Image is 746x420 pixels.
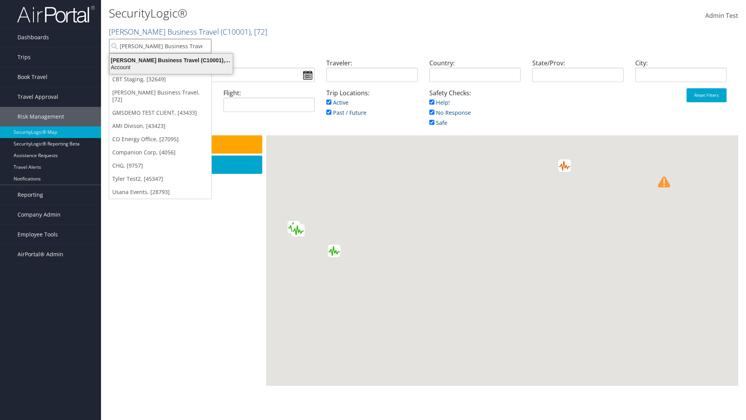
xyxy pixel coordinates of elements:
[292,224,305,236] div: Green earthquake alert (Magnitude 4.7M, Depth:10km) in Guatemala 10/08/2025 20:37 UTC, 70 thousan...
[17,87,58,107] span: Travel Approval
[17,5,95,23] img: airportal-logo.png
[326,109,366,116] a: Past / Future
[558,159,571,172] div: Orange earthquake alert (Magnitude 6.1M, Depth:10km) in Türkiye 10/08/2025 16:53 UTC, 70 thousand...
[109,172,211,185] a: Tyler Test2, [45347]
[705,11,738,20] span: Admin Test
[109,39,211,53] input: Search Accounts
[221,26,251,37] span: ( C10001 )
[288,221,300,233] div: Green earthquake alert (Magnitude 5.8M, Depth:9.144km) in Mexico 11/08/2025 02:21 UTC, 40 thousan...
[109,41,528,51] p: Filter:
[17,107,64,126] span: Risk Management
[251,26,267,37] span: , [ 72 ]
[105,57,237,64] div: [PERSON_NAME] Business Travel (C10001), [72]
[109,133,211,146] a: CO Energy Office, [27095]
[321,88,424,125] div: Trip Locations:
[328,245,340,257] div: Green earthquake alert (Magnitude 4.7M, Depth:148.057km) in Colombia 11/08/2025 00:16 UTC, 3 mill...
[17,225,58,244] span: Employee Tools
[326,99,349,106] a: Active
[109,86,211,106] a: [PERSON_NAME] Business Travel, [72]
[105,64,237,71] div: Account
[321,58,424,88] div: Traveler:
[109,119,211,133] a: AMI Divison, [43423]
[705,4,738,28] a: Admin Test
[17,67,47,87] span: Book Travel
[629,58,732,88] div: City:
[526,58,629,88] div: State/Prov:
[17,28,49,47] span: Dashboards
[109,146,211,159] a: Companion Corp, [4056]
[17,185,43,205] span: Reporting
[109,106,211,119] a: GMSDEMO TEST CLIENT, [43433]
[429,119,447,126] a: Safe
[17,47,31,67] span: Trips
[687,88,727,102] button: Reset Filters
[109,159,211,172] a: CHG, [9757]
[17,205,61,224] span: Company Admin
[424,88,526,135] div: Safety Checks:
[429,99,450,106] a: Help!
[109,5,528,21] h1: SecurityLogic®
[17,245,63,264] span: AirPortal® Admin
[109,26,267,37] a: [PERSON_NAME] Business Travel
[429,109,471,116] a: No Response
[109,73,211,86] a: CBT Staging, [32649]
[109,185,211,199] a: Usana Events, [28793]
[218,88,321,118] div: Flight:
[424,58,526,88] div: Country:
[292,224,304,236] div: Green earthquake alert (Magnitude 4.6M, Depth:10km) in Mexico 10/08/2025 14:31 UTC, 90 thousand i...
